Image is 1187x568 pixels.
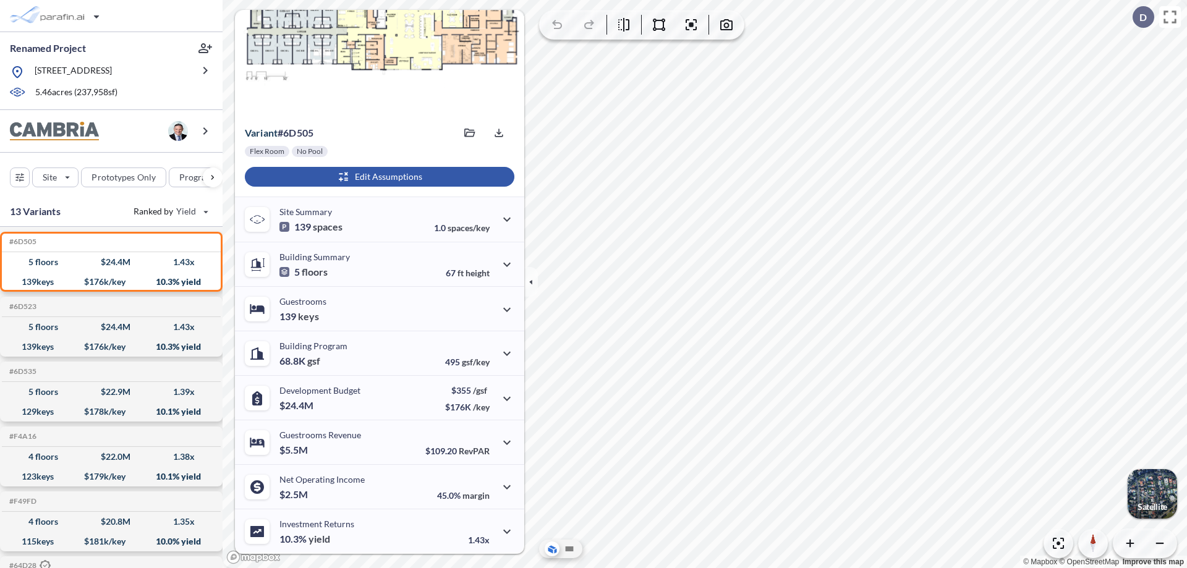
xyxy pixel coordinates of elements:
[313,221,342,233] span: spaces
[437,490,490,501] p: 45.0%
[473,402,490,412] span: /key
[250,146,284,156] p: Flex Room
[279,310,319,323] p: 139
[1059,557,1119,566] a: OpenStreetMap
[445,402,490,412] p: $176K
[297,146,323,156] p: No Pool
[448,223,490,233] span: spaces/key
[279,385,360,396] p: Development Budget
[279,488,310,501] p: $2.5M
[425,446,490,456] p: $109.20
[279,444,310,456] p: $5.5M
[245,167,514,187] button: Edit Assumptions
[279,533,330,545] p: 10.3%
[279,221,342,233] p: 139
[176,205,197,218] span: Yield
[81,167,166,187] button: Prototypes Only
[457,268,464,278] span: ft
[545,541,559,556] button: Aerial View
[7,237,36,246] h5: Click to copy the code
[279,206,332,217] p: Site Summary
[466,268,490,278] span: height
[279,355,320,367] p: 68.8K
[279,430,361,440] p: Guestrooms Revenue
[7,302,36,311] h5: Click to copy the code
[462,490,490,501] span: margin
[468,535,490,545] p: 1.43x
[179,171,214,184] p: Program
[124,201,216,221] button: Ranked by Yield
[445,357,490,367] p: 495
[226,550,281,564] a: Mapbox homepage
[473,385,487,396] span: /gsf
[7,432,36,441] h5: Click to copy the code
[1123,557,1184,566] a: Improve this map
[1128,469,1177,519] button: Switcher ImageSatellite
[462,357,490,367] span: gsf/key
[279,341,347,351] p: Building Program
[298,310,319,323] span: keys
[445,385,490,396] p: $355
[459,446,490,456] span: RevPAR
[279,474,365,485] p: Net Operating Income
[10,204,61,219] p: 13 Variants
[91,171,156,184] p: Prototypes Only
[43,171,57,184] p: Site
[308,533,330,545] span: yield
[279,296,326,307] p: Guestrooms
[10,41,86,55] p: Renamed Project
[7,367,36,376] h5: Click to copy the code
[169,167,236,187] button: Program
[245,127,313,139] p: # 6d505
[32,167,79,187] button: Site
[1138,502,1167,512] p: Satellite
[562,541,577,556] button: Site Plan
[279,519,354,529] p: Investment Returns
[35,86,117,100] p: 5.46 acres ( 237,958 sf)
[1023,557,1057,566] a: Mapbox
[10,122,99,141] img: BrandImage
[434,223,490,233] p: 1.0
[245,127,278,138] span: Variant
[279,252,350,262] p: Building Summary
[302,266,328,278] span: floors
[7,497,36,506] h5: Click to copy the code
[307,355,320,367] span: gsf
[35,64,112,80] p: [STREET_ADDRESS]
[1139,12,1147,23] p: D
[1128,469,1177,519] img: Switcher Image
[168,121,188,141] img: user logo
[279,266,328,278] p: 5
[279,399,315,412] p: $24.4M
[446,268,490,278] p: 67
